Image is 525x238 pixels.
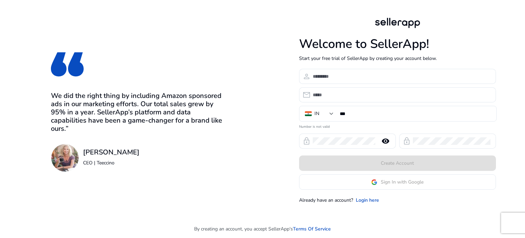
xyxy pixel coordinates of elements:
a: Login here [356,197,379,204]
span: email [302,91,311,99]
p: Start your free trial of SellerApp by creating your account below. [299,55,496,62]
span: lock [302,137,311,145]
mat-icon: remove_red_eye [377,137,394,145]
a: Terms Of Service [293,225,331,233]
h3: We did the right thing by including Amazon sponsored ads in our marketing efforts. Our total sale... [51,92,226,133]
p: Already have an account? [299,197,353,204]
div: IN [314,110,319,117]
span: person [302,72,311,80]
mat-error: Number is not valid [299,122,496,129]
h1: Welcome to SellerApp! [299,37,496,51]
h3: [PERSON_NAME] [83,148,139,156]
span: lock [403,137,411,145]
p: CEO | Teeccino [83,159,139,166]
